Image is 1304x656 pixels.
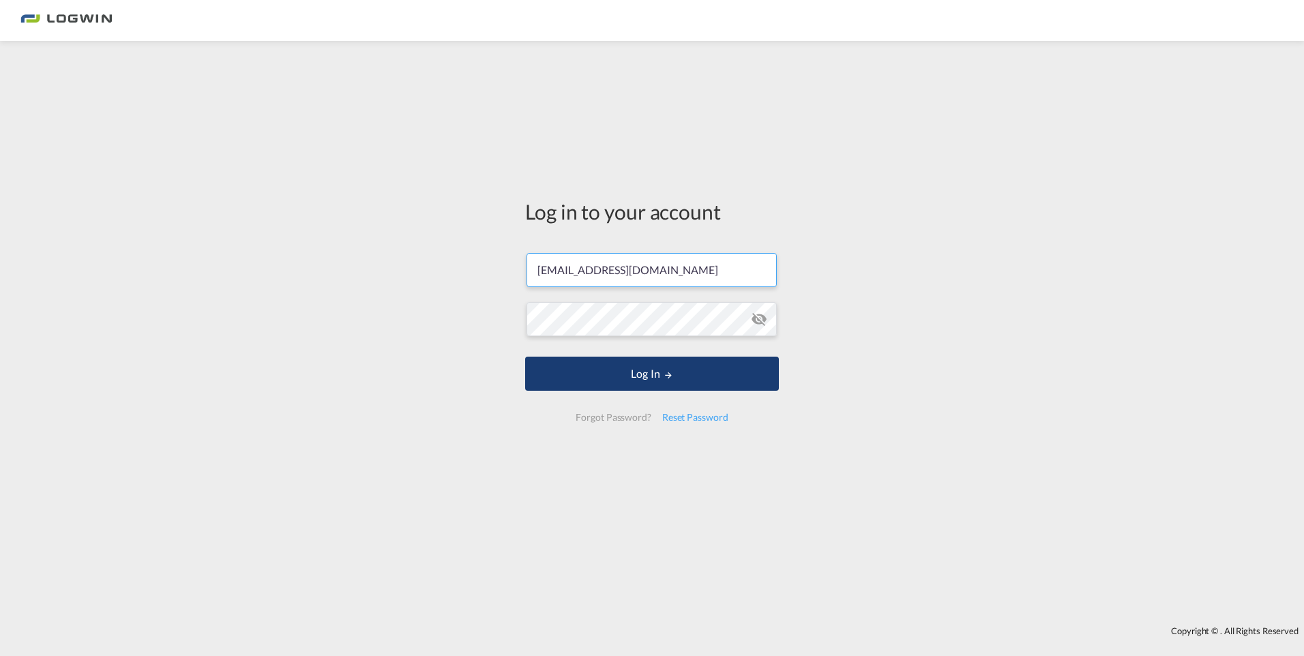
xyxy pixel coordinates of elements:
md-icon: icon-eye-off [751,311,767,327]
div: Reset Password [657,405,734,430]
div: Forgot Password? [570,405,656,430]
img: bc73a0e0d8c111efacd525e4c8ad7d32.png [20,5,113,36]
div: Log in to your account [525,197,779,226]
input: Enter email/phone number [527,253,777,287]
button: LOGIN [525,357,779,391]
